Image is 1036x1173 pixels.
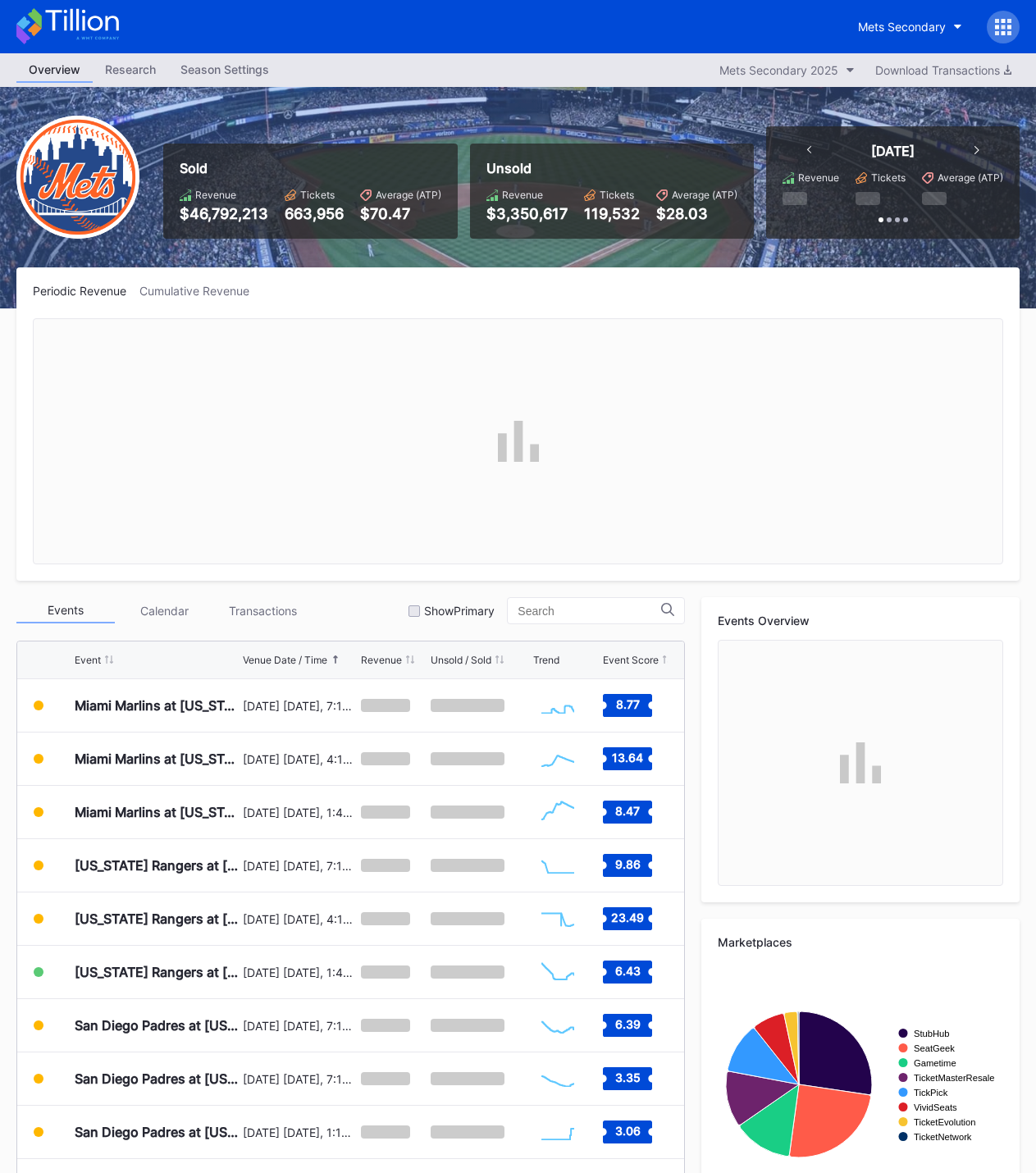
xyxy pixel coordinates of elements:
div: Events [16,598,115,623]
svg: Chart title [533,792,582,833]
div: Download Transactions [875,63,1011,77]
div: [DATE] [DATE], 1:10PM [243,1125,358,1139]
div: [DATE] [DATE], 1:40PM [243,965,358,979]
div: Periodic Revenue [33,284,139,298]
div: Transactions [213,598,312,623]
div: Revenue [798,171,839,184]
text: 8.77 [615,697,639,711]
div: [DATE] [DATE], 7:10PM [243,1019,358,1033]
div: 663,956 [285,205,344,222]
div: [DATE] [DATE], 4:10PM [243,752,358,766]
div: Tickets [871,171,906,184]
a: Overview [16,57,93,83]
div: Mets Secondary 2025 [719,63,838,77]
div: Average (ATP) [376,189,441,201]
div: Research [93,57,168,81]
div: [DATE] [DATE], 4:10PM [243,912,358,926]
div: Event [75,654,101,666]
text: StubHub [914,1029,950,1038]
button: Mets Secondary [846,11,974,42]
div: Marketplaces [718,935,1003,949]
div: Calendar [115,598,213,623]
div: $3,350,617 [486,205,568,222]
div: San Diego Padres at [US_STATE] Mets [75,1124,239,1140]
text: 23.49 [611,911,644,924]
svg: Chart title [533,1005,582,1046]
img: New-York-Mets-Transparent.png [16,116,139,239]
button: Download Transactions [867,59,1020,81]
div: $28.03 [656,205,737,222]
div: San Diego Padres at [US_STATE] Mets [75,1017,239,1034]
div: [US_STATE] Rangers at [US_STATE] Mets (Kids Color-In Lunchbox Giveaway) [75,964,239,980]
div: Season Settings [168,57,281,81]
text: 3.06 [614,1124,640,1138]
a: Season Settings [168,57,281,83]
text: 6.39 [614,1017,640,1031]
svg: Chart title [533,898,582,939]
svg: Chart title [533,845,582,886]
div: [DATE] [871,143,915,159]
div: [US_STATE] Rangers at [US_STATE] Mets (Mets Alumni Classic/Mrs. Met Taxicab [GEOGRAPHIC_DATA] Giv... [75,911,239,927]
div: Revenue [502,189,543,201]
div: Unsold [486,160,737,176]
text: 13.64 [612,751,643,765]
text: TickPick [914,1088,948,1098]
text: SeatGeek [914,1043,955,1053]
text: 9.86 [614,857,640,871]
div: $46,792,213 [180,205,268,222]
div: San Diego Padres at [US_STATE] Mets [75,1070,239,1087]
div: [US_STATE] Rangers at [US_STATE] Mets [75,857,239,874]
text: 6.43 [614,964,640,978]
text: 8.47 [615,804,640,818]
div: Miami Marlins at [US_STATE] Mets ([PERSON_NAME] Giveaway) [75,751,239,767]
text: 3.35 [614,1070,640,1084]
div: Average (ATP) [938,171,1003,184]
div: [DATE] [DATE], 7:10PM [243,699,358,713]
div: $70.47 [360,205,441,222]
div: [DATE] [DATE], 7:10PM [243,859,358,873]
div: Miami Marlins at [US_STATE] Mets [75,804,239,820]
div: Event Score [603,654,659,666]
div: Sold [180,160,441,176]
text: TicketNetwork [914,1132,972,1142]
div: [DATE] [DATE], 7:10PM [243,1072,358,1086]
div: Miami Marlins at [US_STATE] Mets (Fireworks Night) [75,697,239,714]
svg: Chart title [533,1058,582,1099]
div: Tickets [300,189,335,201]
div: Mets Secondary [858,20,946,34]
svg: Chart title [533,738,582,779]
div: Events Overview [718,614,1003,628]
svg: Chart title [533,1111,582,1152]
div: Unsold / Sold [431,654,491,666]
div: Show Primary [424,604,495,618]
div: Tickets [600,189,634,201]
div: Average (ATP) [672,189,737,201]
a: Research [93,57,168,83]
input: Search [518,605,661,618]
svg: Chart title [533,952,582,993]
div: Revenue [195,189,236,201]
div: [DATE] [DATE], 1:40PM [243,806,358,819]
button: Mets Secondary 2025 [711,59,863,81]
div: Trend [533,654,559,666]
text: VividSeats [914,1102,957,1112]
text: TicketMasterResale [914,1073,994,1083]
div: Cumulative Revenue [139,284,262,298]
div: Revenue [361,654,402,666]
text: Gametime [914,1058,956,1068]
svg: Chart title [533,685,582,726]
div: 119,532 [584,205,640,222]
div: Venue Date / Time [243,654,327,666]
text: TicketEvolution [914,1117,975,1127]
